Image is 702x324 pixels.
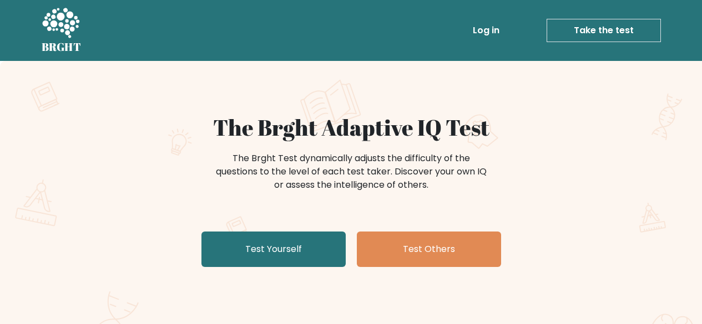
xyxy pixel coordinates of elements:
h5: BRGHT [42,40,82,54]
a: Log in [468,19,504,42]
a: Test Yourself [201,232,346,267]
a: Take the test [547,19,661,42]
a: Test Others [357,232,501,267]
div: The Brght Test dynamically adjusts the difficulty of the questions to the level of each test take... [213,152,490,192]
h1: The Brght Adaptive IQ Test [80,114,622,141]
a: BRGHT [42,4,82,56]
